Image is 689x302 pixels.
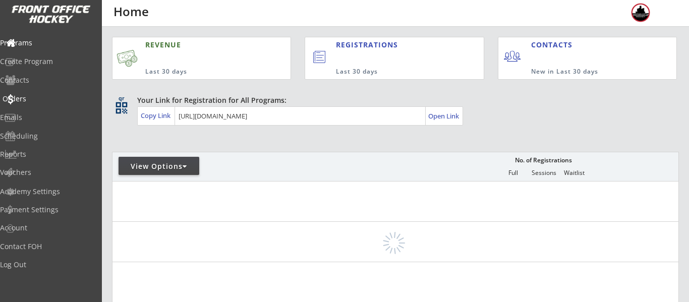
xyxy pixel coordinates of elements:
[559,169,589,176] div: Waitlist
[114,100,129,115] button: qr_code
[336,68,442,76] div: Last 30 days
[119,161,199,171] div: View Options
[531,40,577,50] div: CONTACTS
[512,157,575,164] div: No. of Registrations
[428,109,460,123] a: Open Link
[3,95,93,102] div: Orders
[531,68,629,76] div: New in Last 30 days
[529,169,559,176] div: Sessions
[145,68,246,76] div: Last 30 days
[115,95,127,102] div: qr
[428,112,460,120] div: Open Link
[145,40,246,50] div: REVENUE
[498,169,528,176] div: Full
[137,95,648,105] div: Your Link for Registration for All Programs:
[141,111,173,120] div: Copy Link
[336,40,439,50] div: REGISTRATIONS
